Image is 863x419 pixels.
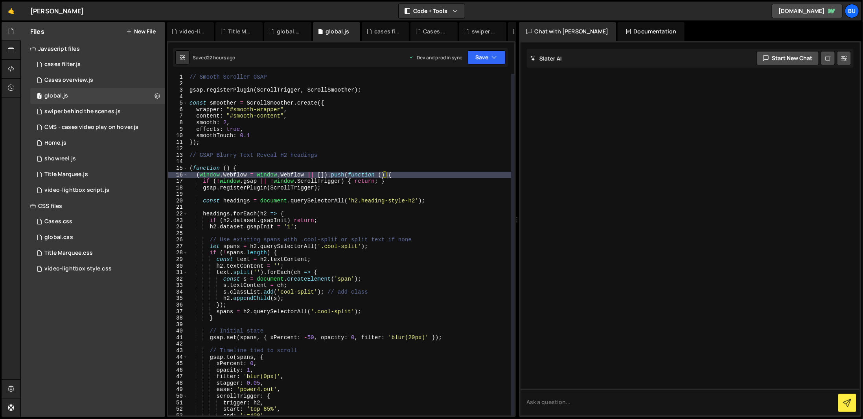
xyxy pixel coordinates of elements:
[168,132,188,139] div: 10
[179,28,204,35] div: video-lightbox script.js
[168,139,188,146] div: 11
[326,28,349,35] div: global.js
[44,77,93,84] div: Cases overview.js
[44,124,138,131] div: CMS - cases video play on hover.js
[168,360,188,367] div: 45
[44,140,66,147] div: Home.js
[30,57,165,72] div: 16080/44245.js
[30,27,44,36] h2: Files
[168,158,188,165] div: 14
[772,4,843,18] a: [DOMAIN_NAME]
[44,187,109,194] div: video-lightbox script.js
[30,167,165,182] div: 16080/43931.js
[168,295,188,302] div: 35
[168,74,188,81] div: 1
[168,302,188,309] div: 36
[168,256,188,263] div: 29
[30,230,165,245] div: 16080/46144.css
[409,54,462,61] div: Dev and prod in sync
[44,234,73,241] div: global.css
[168,367,188,374] div: 46
[168,334,188,341] div: 41
[168,145,188,152] div: 12
[168,107,188,113] div: 6
[207,54,236,61] div: 22 hours ago
[168,217,188,224] div: 23
[168,341,188,347] div: 42
[30,214,165,230] div: 16080/45757.css
[168,230,188,237] div: 25
[228,28,253,35] div: Title Marquee.js
[168,289,188,296] div: 34
[168,276,188,283] div: 32
[30,88,165,104] div: 16080/45708.js
[374,28,399,35] div: cases filter.js
[399,4,465,18] button: Code + Tools
[44,218,72,225] div: Cases.css
[168,322,188,328] div: 39
[168,185,188,191] div: 18
[30,135,165,151] div: 16080/43136.js
[168,263,188,270] div: 30
[168,198,188,204] div: 20
[126,28,156,35] button: New File
[168,373,188,380] div: 47
[519,22,616,41] div: Chat with [PERSON_NAME]
[21,198,165,214] div: CSS files
[168,237,188,243] div: 26
[30,182,165,198] div: 16080/43926.js
[168,211,188,217] div: 22
[44,265,112,272] div: video-lightbox style.css
[168,126,188,133] div: 9
[168,354,188,361] div: 44
[168,165,188,172] div: 15
[168,315,188,322] div: 38
[168,94,188,100] div: 4
[30,261,165,277] div: 16080/43928.css
[37,94,42,100] span: 1
[168,191,188,198] div: 19
[30,72,165,88] div: 16080/46119.js
[168,152,188,159] div: 13
[168,81,188,87] div: 2
[44,155,76,162] div: showreel.js
[30,245,165,261] div: 16080/43930.css
[30,119,165,135] div: 16080/43141.js
[168,309,188,315] div: 37
[193,54,236,61] div: Saved
[44,250,93,257] div: Title Marquee.css
[168,243,188,250] div: 27
[618,22,684,41] div: Documentation
[423,28,448,35] div: Cases overview.js
[168,204,188,211] div: 21
[2,2,21,20] a: 🤙
[756,51,819,65] button: Start new chat
[168,250,188,256] div: 28
[168,87,188,94] div: 3
[168,100,188,107] div: 5
[472,28,497,35] div: swiper behind the scenes.js
[44,92,68,99] div: global.js
[30,6,84,16] div: [PERSON_NAME]
[21,41,165,57] div: Javascript files
[168,224,188,230] div: 24
[168,119,188,126] div: 8
[467,50,506,64] button: Save
[168,113,188,119] div: 7
[44,171,88,178] div: Title Marquee.js
[531,55,562,62] h2: Slater AI
[168,172,188,178] div: 16
[168,282,188,289] div: 33
[44,108,121,115] div: swiper behind the scenes.js
[845,4,859,18] a: Bu
[168,380,188,387] div: 48
[168,393,188,400] div: 50
[168,347,188,354] div: 43
[168,328,188,334] div: 40
[30,104,165,119] div: 16080/46135.js
[168,386,188,393] div: 49
[168,406,188,413] div: 52
[168,269,188,276] div: 31
[168,178,188,185] div: 17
